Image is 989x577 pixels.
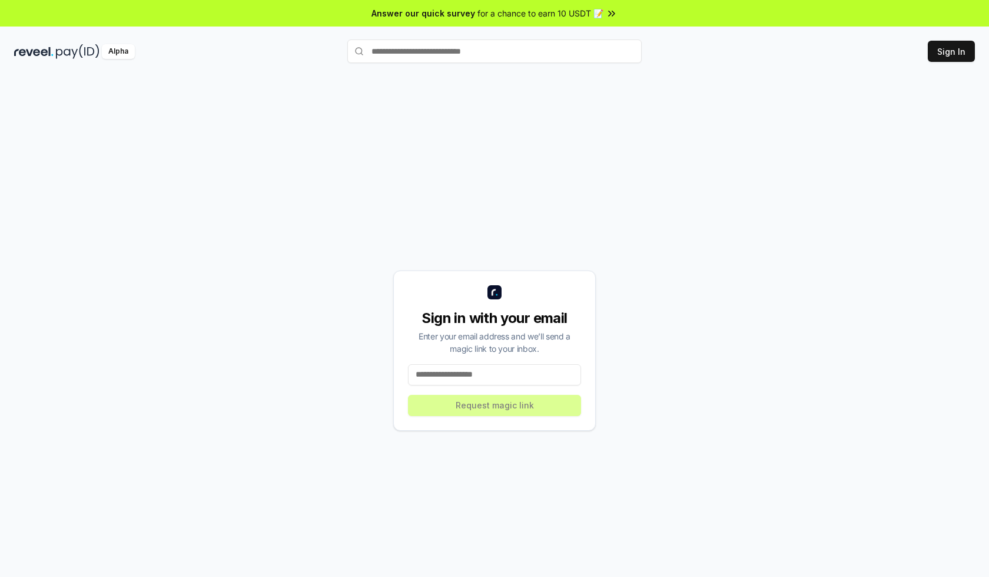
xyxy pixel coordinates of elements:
[14,44,54,59] img: reveel_dark
[487,285,502,299] img: logo_small
[56,44,99,59] img: pay_id
[102,44,135,59] div: Alpha
[371,7,475,19] span: Answer our quick survey
[408,309,581,328] div: Sign in with your email
[408,330,581,355] div: Enter your email address and we’ll send a magic link to your inbox.
[477,7,603,19] span: for a chance to earn 10 USDT 📝
[928,41,975,62] button: Sign In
